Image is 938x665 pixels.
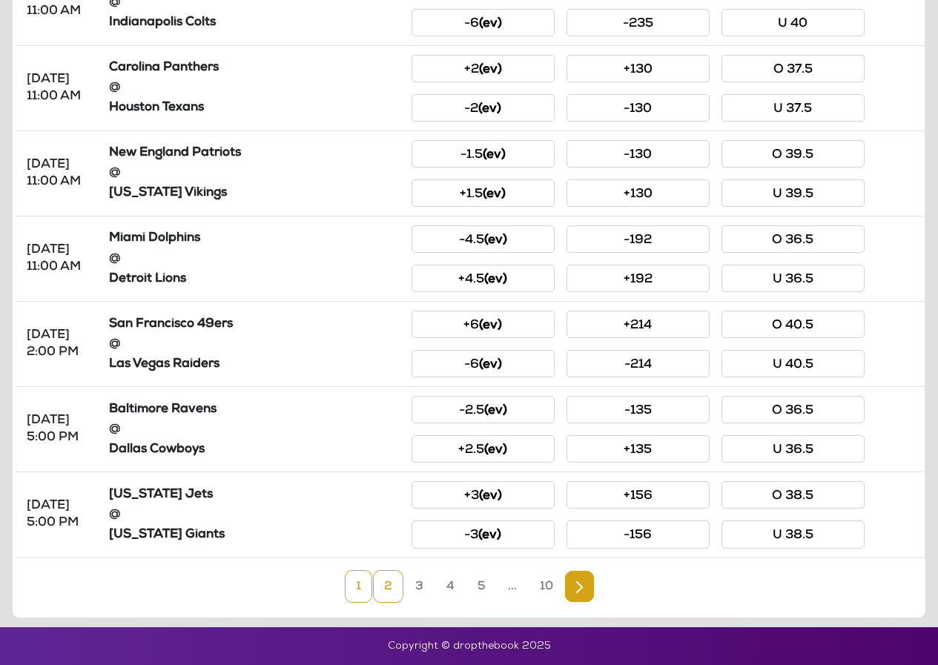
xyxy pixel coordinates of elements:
button: U 40.5 [721,350,865,377]
a: 4 [435,570,466,603]
button: -135 [567,396,710,423]
div: [DATE] 11:00 AM [27,156,91,191]
button: U 38.5 [721,520,865,548]
button: O 37.5 [721,55,865,82]
button: +2.5(ev) [412,435,555,463]
button: -3(ev) [412,520,555,548]
button: O 36.5 [721,396,865,423]
div: [DATE] 11:00 AM [27,242,91,276]
button: U 40 [721,9,865,36]
button: +192 [567,265,710,292]
small: (ev) [479,64,502,76]
strong: Baltimore Ravens [109,403,217,416]
button: +130 [567,55,710,82]
small: (ev) [484,234,507,247]
button: -130 [567,94,710,122]
a: 5 [466,570,496,603]
a: 1 [345,570,372,603]
a: 10 [529,570,564,603]
strong: New England Patriots [109,147,241,159]
strong: [US_STATE] Giants [109,529,225,541]
button: -4.5(ev) [412,225,555,253]
div: @ [109,79,400,96]
button: -2(ev) [412,94,555,122]
a: 3 [404,570,435,603]
div: [DATE] 5:00 PM [27,412,91,446]
button: -214 [567,350,710,377]
button: -6(ev) [412,9,555,36]
a: Next [565,571,594,602]
strong: Indianapolis Colts [109,16,216,29]
small: (ev) [483,149,506,162]
small: (ev) [484,274,507,286]
div: [DATE] 11:00 AM [27,71,91,105]
small: (ev) [479,490,502,503]
button: O 36.5 [721,225,865,253]
button: O 39.5 [721,140,865,168]
button: +6(ev) [412,311,555,338]
button: +214 [567,311,710,338]
button: -156 [567,520,710,548]
div: @ [109,421,400,438]
button: +130 [567,179,710,207]
small: (ev) [484,405,507,417]
strong: [US_STATE] Jets [109,489,213,501]
button: -192 [567,225,710,253]
button: +156 [567,481,710,509]
button: +1.5(ev) [412,179,555,207]
button: U 37.5 [721,94,865,122]
strong: Detroit Lions [109,273,186,285]
button: U 36.5 [721,265,865,292]
button: O 38.5 [721,481,865,509]
small: (ev) [478,529,501,542]
div: @ [109,336,400,353]
strong: Las Vegas Raiders [109,358,219,371]
button: +2(ev) [412,55,555,82]
div: [DATE] 2:00 PM [27,327,91,361]
strong: Houston Texans [109,102,204,114]
small: (ev) [479,18,502,30]
strong: San Francisco 49ers [109,318,233,331]
button: O 40.5 [721,311,865,338]
button: U 36.5 [721,435,865,463]
small: (ev) [484,444,507,457]
button: -235 [567,9,710,36]
a: ... [497,570,528,603]
small: (ev) [479,359,502,371]
strong: [US_STATE] Vikings [109,187,227,199]
div: @ [109,506,400,523]
a: 2 [373,570,403,603]
img: Next [576,581,583,593]
small: (ev) [478,103,501,116]
div: [DATE] 5:00 PM [27,497,91,532]
strong: Dallas Cowboys [109,443,205,456]
button: -1.5(ev) [412,140,555,168]
button: +135 [567,435,710,463]
strong: Carolina Panthers [109,62,219,74]
strong: Miami Dolphins [109,232,200,245]
button: +3(ev) [412,481,555,509]
button: U 39.5 [721,179,865,207]
small: (ev) [479,320,502,332]
button: +4.5(ev) [412,265,555,292]
button: -2.5(ev) [412,396,555,423]
button: -130 [567,140,710,168]
button: -6(ev) [412,350,555,377]
div: @ [109,165,400,182]
small: (ev) [483,188,506,201]
div: @ [109,251,400,268]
